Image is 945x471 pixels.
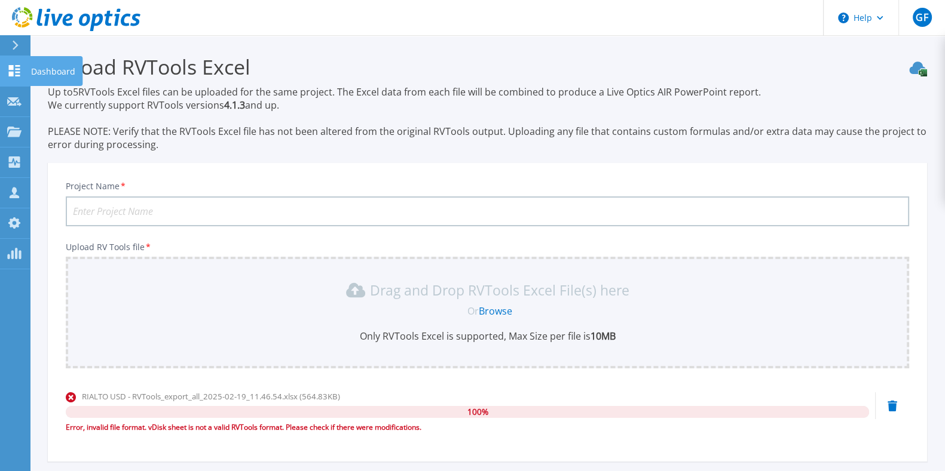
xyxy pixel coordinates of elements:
b: 10MB [591,330,616,343]
div: Drag and Drop RVTools Excel File(s) here OrBrowseOnly RVTools Excel is supported, Max Size per fi... [73,281,902,343]
span: GF [916,13,928,22]
strong: 4.1.3 [224,98,245,112]
p: Up to 5 RVTools Excel files can be uploaded for the same project. The Excel data from each file w... [48,85,927,151]
p: Drag and Drop RVTools Excel File(s) here [370,284,629,296]
input: Enter Project Name [66,196,909,226]
a: Browse [479,304,512,318]
label: Project Name [66,182,127,190]
p: Dashboard [31,56,75,87]
h3: Upload RVTools Excel [48,53,927,81]
span: RIALTO USD - RVTools_export_all_2025-02-19_11.46.54.xlsx (564.83KB) [82,391,340,402]
span: 100 % [467,406,488,418]
p: Only RVTools Excel is supported, Max Size per file is [73,330,902,343]
p: Upload RV Tools file [66,242,909,252]
div: Error, invalid file format. vDisk sheet is not a valid RVTools format. Please check if there were... [66,421,869,433]
span: Or [467,304,479,318]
